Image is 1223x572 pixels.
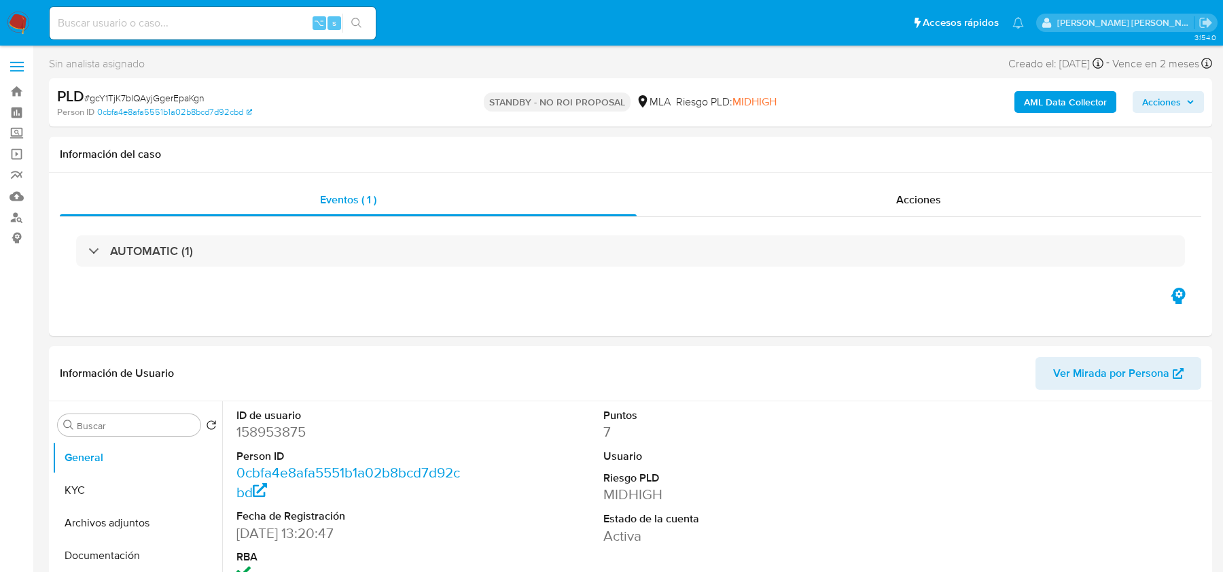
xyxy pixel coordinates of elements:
[342,14,370,33] button: search-icon
[1106,54,1110,73] span: -
[57,106,94,118] b: Person ID
[1012,17,1024,29] a: Notificaciones
[732,94,777,110] span: MIDHIGH
[63,420,74,431] button: Buscar
[236,509,467,524] dt: Fecha de Registración
[77,420,195,432] input: Buscar
[52,474,222,507] button: KYC
[50,14,376,32] input: Buscar usuario o caso...
[60,367,174,380] h1: Información de Usuario
[1035,357,1201,390] button: Ver Mirada por Persona
[60,148,1201,161] h1: Información del caso
[603,511,834,526] dt: Estado de la cuenta
[52,441,222,474] button: General
[84,91,205,105] span: # gcY1TjK7bIQAyjGgerEpaKgn
[603,422,834,441] dd: 7
[484,92,631,112] p: STANDBY - NO ROI PROPOSAL
[236,550,467,565] dt: RBA
[236,422,467,441] dd: 158953875
[332,16,336,29] span: s
[1008,54,1103,73] div: Creado el: [DATE]
[603,471,834,486] dt: Riesgo PLD
[1053,357,1169,390] span: Ver Mirada por Persona
[1014,91,1116,113] button: AML Data Collector
[97,106,252,118] a: 0cbfa4e8afa5551b1a02b8bcd7d92cbd
[110,243,193,258] h3: AUTOMATIC (1)
[603,485,834,504] dd: MIDHIGH
[57,85,84,107] b: PLD
[236,462,460,501] a: 0cbfa4e8afa5551b1a02b8bcd7d92cbd
[603,408,834,423] dt: Puntos
[603,449,834,464] dt: Usuario
[76,235,1185,267] div: AUTOMATIC (1)
[236,524,467,543] dd: [DATE] 13:20:47
[314,16,324,29] span: ⌥
[236,408,467,423] dt: ID de usuario
[52,507,222,539] button: Archivos adjuntos
[636,95,671,110] div: MLA
[1199,16,1213,30] a: Salir
[923,16,999,30] span: Accesos rápidos
[49,56,145,71] span: Sin analista asignado
[1142,91,1181,113] span: Acciones
[603,526,834,545] dd: Activa
[206,420,217,435] button: Volver al orden por defecto
[1133,91,1204,113] button: Acciones
[320,192,376,207] span: Eventos ( 1 )
[1024,91,1107,113] b: AML Data Collector
[236,449,467,464] dt: Person ID
[52,539,222,572] button: Documentación
[676,95,777,110] span: Riesgo PLD:
[1112,56,1199,71] span: Vence en 2 meses
[896,192,941,207] span: Acciones
[1057,16,1194,29] p: magali.barcan@mercadolibre.com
